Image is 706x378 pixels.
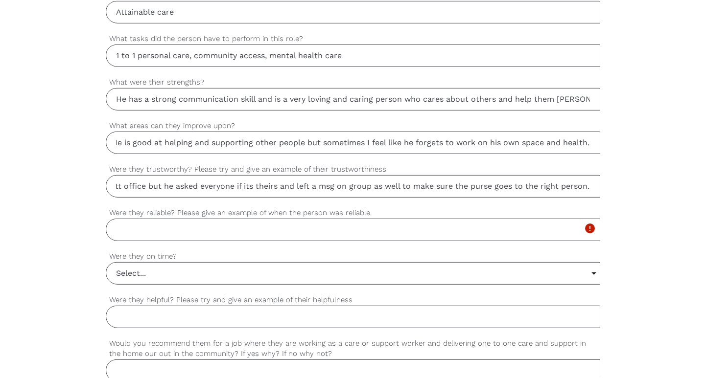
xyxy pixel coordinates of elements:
[106,207,600,219] label: Were they reliable? Please give an example of when the person was reliable.
[106,251,600,262] label: Were they on time?
[106,164,600,175] label: Were they trustworthy? Please try and give an example of their trustworthiness
[106,77,600,88] label: What were their strengths?
[106,33,600,44] label: What tasks did the person have to perform in this role?
[584,222,596,234] i: error
[106,338,600,359] label: Would you recommend them for a job where they are working as a care or support worker and deliver...
[106,120,600,132] label: What areas can they improve upon?
[106,294,600,306] label: Were they helpful? Please try and give an example of their helpfulness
